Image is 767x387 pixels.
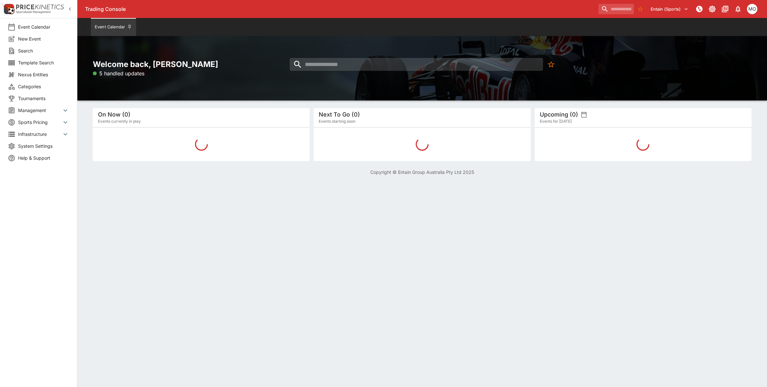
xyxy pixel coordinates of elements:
span: Tournaments [18,95,69,102]
button: Notifications [732,3,744,15]
span: System Settings [18,143,69,149]
h5: Upcoming (0) [540,111,578,118]
p: Copyright © Entain Group Australia Pty Ltd 2025 [77,169,767,175]
img: PriceKinetics Logo [2,3,15,15]
p: 5 handled updates [93,70,144,77]
span: Sports Pricing [18,119,62,126]
button: Toggle light/dark mode [706,3,718,15]
span: Categories [18,83,69,90]
button: Event Calendar [91,18,136,36]
span: Events for [DATE] [540,118,572,125]
img: Sportsbook Management [16,11,51,14]
input: search [598,4,634,14]
button: Documentation [719,3,731,15]
span: New Event [18,35,69,42]
span: Events starting soon [319,118,355,125]
span: Search [18,47,69,54]
button: NOT Connected to PK [694,3,705,15]
div: Trading Console [85,6,596,13]
span: Nexus Entities [18,71,69,78]
img: PriceKinetics [16,5,64,9]
span: Infrastructure [18,131,62,137]
span: Events currently in play [98,118,141,125]
h5: On Now (0) [98,111,131,118]
h2: Welcome back, [PERSON_NAME] [93,59,310,69]
button: Mark O'Loughlan [745,2,759,16]
button: settings [581,111,587,118]
span: Help & Support [18,155,69,161]
input: search [290,58,543,71]
span: Template Search [18,59,69,66]
button: No Bookmarks [545,58,558,71]
span: Management [18,107,62,114]
h5: Next To Go (0) [319,111,360,118]
button: No Bookmarks [635,4,646,14]
button: Select Tenant [647,4,692,14]
div: Mark O'Loughlan [747,4,757,14]
span: Event Calendar [18,24,69,30]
